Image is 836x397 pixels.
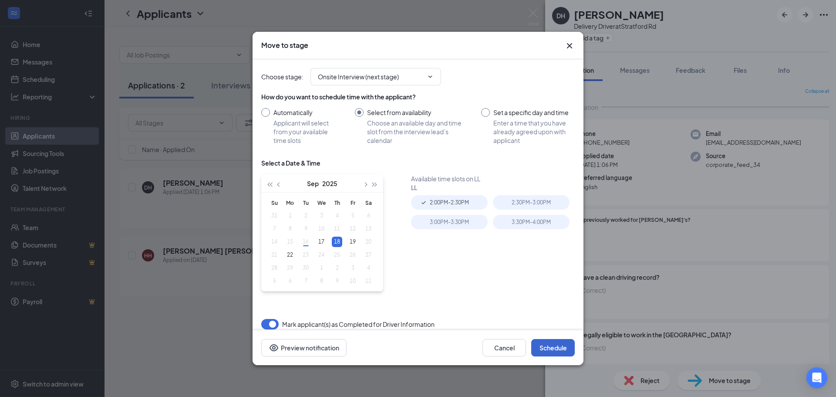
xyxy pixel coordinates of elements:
div: 19 [347,237,358,247]
svg: Cross [564,41,575,51]
th: Tu [298,196,313,209]
div: LL [411,183,575,192]
th: Sa [361,196,376,209]
span: Mark applicant(s) as Completed for Driver Information [282,319,435,329]
button: 2025 [322,175,337,192]
div: Available time slots on LL [411,174,575,183]
div: 3:00PM - 3:30PM [411,215,488,229]
svg: Eye [269,343,279,353]
button: Preview notificationEye [261,339,347,356]
svg: ChevronDown [427,73,434,80]
div: Open Intercom Messenger [806,367,827,388]
div: Select a Date & Time [261,159,320,167]
th: Fr [345,196,361,209]
td: 2025-09-19 [345,235,361,248]
div: 17 [316,237,327,247]
th: Th [329,196,345,209]
div: 2:00PM - 2:30PM [411,195,488,210]
button: Sep [307,175,319,192]
button: Close [564,41,575,51]
div: 22 [285,250,295,260]
div: 18 [332,237,342,247]
div: How do you want to schedule time with the applicant? [261,92,575,101]
svg: Checkmark [420,199,427,206]
button: Cancel [482,339,526,356]
th: Mo [282,196,298,209]
div: 3:30PM - 4:00PM [493,215,570,229]
td: 2025-09-18 [329,235,345,248]
td: 2025-09-17 [313,235,329,248]
th: We [313,196,329,209]
div: 2:30PM - 3:00PM [493,195,570,210]
h3: Move to stage [261,41,308,50]
td: 2025-09-22 [282,248,298,261]
th: Su [266,196,282,209]
button: Schedule [531,339,575,356]
span: Choose stage : [261,72,303,81]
